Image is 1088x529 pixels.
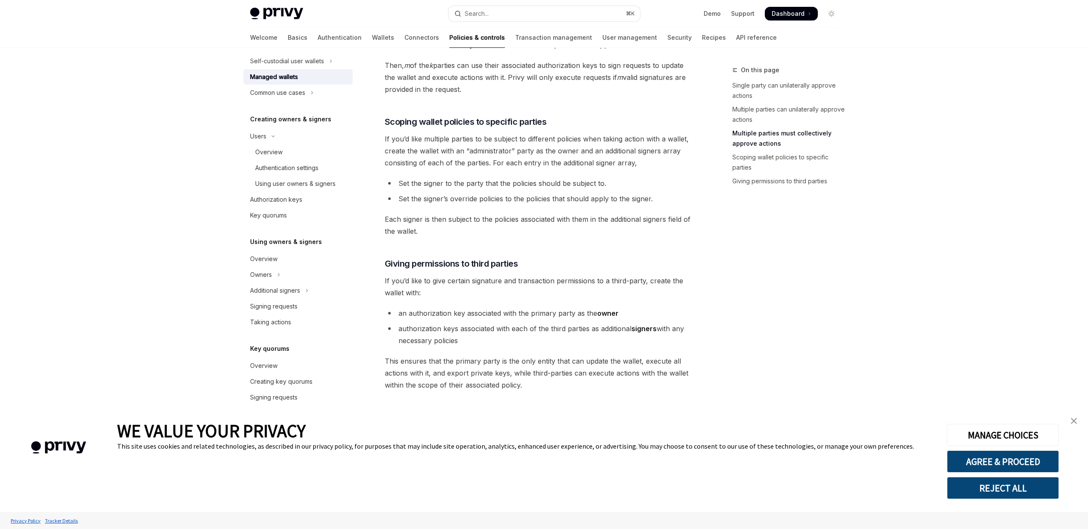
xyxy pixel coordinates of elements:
em: k [429,61,433,70]
li: Set the signer to the party that the policies should be subject to. [385,177,693,189]
button: Toggle Common use cases section [243,85,353,100]
a: API reference [736,27,777,48]
span: This ensures that the primary party is the only entity that can update the wallet, execute all ac... [385,355,693,391]
span: On this page [741,65,779,75]
img: light logo [250,8,303,20]
a: Wallets [372,27,394,48]
span: Then, of the parties can use their associated authorization keys to sign requests to update the w... [385,59,693,95]
a: Multiple parties can unilaterally approve actions [732,103,845,126]
div: Managed wallets [250,72,298,82]
a: Overview [243,251,353,267]
a: Security [667,27,692,48]
span: If you’d like multiple parties to be subject to different policies when taking action with a wall... [385,133,693,169]
li: Set the signer’s override policies to the policies that should apply to the signer. [385,193,693,205]
li: an authorization key associated with the primary party as the [385,307,693,319]
div: This site uses cookies and related technologies, as described in our privacy policy, for purposes... [117,442,934,450]
a: Transaction management [515,27,592,48]
a: Using user owners & signers [243,176,353,191]
a: Signing requests [243,390,353,405]
a: Single party can unilaterally approve actions [732,79,845,103]
div: Search... [465,9,489,19]
a: Authorization keys [243,192,353,207]
a: Authentication settings [243,160,353,176]
a: Connectors [404,27,439,48]
strong: signers [631,324,657,333]
a: Overview [243,358,353,373]
button: Open search [448,6,640,21]
a: Giving permissions to third parties [732,174,845,188]
a: Scoping wallet policies to specific parties [732,150,845,174]
div: Key quorums [250,210,287,220]
div: Authentication settings [255,163,318,173]
a: Demo [704,9,721,18]
a: Taking actions [243,314,353,330]
div: Additional signers [250,285,300,296]
a: Privacy Policy [9,513,43,528]
img: company logo [13,429,104,466]
a: Creating key quorums [243,374,353,389]
button: Toggle dark mode [825,7,838,21]
div: Overview [250,361,277,371]
span: Giving permissions to third parties [385,258,518,270]
li: authorization keys associated with each of the third parties as additional with any necessary pol... [385,323,693,347]
a: Support [731,9,755,18]
div: Signing requests [250,301,298,312]
h5: Using owners & signers [250,237,322,247]
a: Basics [288,27,307,48]
a: Policies & controls [449,27,505,48]
button: AGREE & PROCEED [947,450,1059,473]
h5: Creating owners & signers [250,114,331,124]
div: Using user owners & signers [255,179,336,189]
div: Owners [250,270,272,280]
em: m [404,61,410,70]
span: Dashboard [772,9,805,18]
div: Users [250,131,266,141]
span: Each signer is then subject to the policies associated with them in the additional signers field ... [385,213,693,237]
div: Overview [250,254,277,264]
a: Recipes [702,27,726,48]
button: REJECT ALL [947,477,1059,499]
div: Taking actions [250,317,291,327]
button: Toggle Additional signers section [243,283,353,298]
span: If you’d like to give certain signature and transaction permissions to a third-party, create the ... [385,275,693,299]
div: Signing requests [250,392,298,403]
a: Dashboard [765,7,818,21]
div: Overview [255,147,283,157]
h5: Key quorums [250,344,289,354]
a: User management [602,27,657,48]
button: Toggle Users section [243,129,353,144]
a: Multiple parties must collectively approve actions [732,126,845,150]
a: Key quorums [243,208,353,223]
a: Signing requests [243,299,353,314]
a: Authentication [318,27,362,48]
span: Scoping wallet policies to specific parties [385,116,547,128]
strong: owner [597,309,619,317]
button: Toggle Owners section [243,267,353,282]
button: MANAGE CHOICES [947,424,1059,446]
img: close banner [1071,418,1077,424]
a: Overview [243,144,353,160]
a: Welcome [250,27,277,48]
span: ⌘ K [626,10,635,17]
span: WE VALUE YOUR PRIVACY [117,420,306,442]
a: Tracker Details [43,513,80,528]
a: Managed wallets [243,69,353,85]
a: close banner [1065,412,1082,429]
div: Common use cases [250,88,305,98]
div: Authorization keys [250,194,302,205]
div: Creating key quorums [250,376,313,387]
em: m [617,73,623,82]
